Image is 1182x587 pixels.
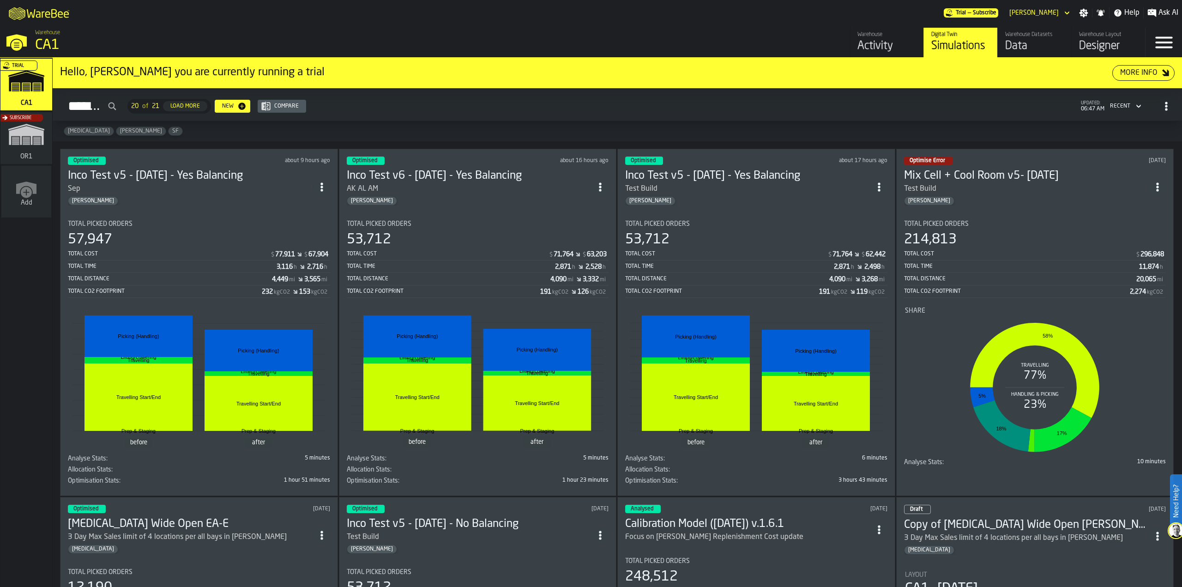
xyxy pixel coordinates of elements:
[904,533,1123,544] div: 3 Day Max Sales limit of 4 locations per all bays in [PERSON_NAME]
[1146,28,1182,57] label: button-toggle-Menu
[347,466,476,473] div: Title
[904,183,936,194] div: Test Build
[904,231,957,248] div: 214,813
[68,455,330,466] div: stat-Analyse Stats:
[625,532,871,543] div: Focus on EA-EC Replenishment Cost update
[625,505,661,513] div: status-3 2
[347,466,392,473] span: Allocation Stats:
[1079,31,1138,38] div: Warehouse Layout
[1140,251,1164,258] div: Stat Value
[850,28,923,57] a: link-to-/wh/i/76e2a128-1b54-4d66-80d4-05ae4c277723/feed/
[625,213,887,488] section: card-SimulationDashboardCard-optimised
[347,455,609,466] div: stat-Analyse Stats:
[857,39,916,54] div: Activity
[625,569,678,585] div: 248,512
[219,506,330,512] div: Updated: 10/1/2025, 1:58:56 PM Created: 10/1/2025, 9:07:41 AM
[479,477,609,484] div: 1 hour 23 minutes
[347,183,378,194] div: AK AL AM
[1147,289,1163,296] span: kgCO2
[347,169,592,183] h3: Inco Test v6 - [DATE] - Yes Balancing
[1116,67,1161,79] div: More Info
[347,477,609,488] div: stat-Optimisation Stats:
[904,220,1166,228] div: Title
[864,263,880,271] div: Stat Value
[12,63,24,68] span: Trial
[567,277,573,283] span: mi
[905,307,925,315] span: Share
[552,289,568,296] span: kgCO2
[68,477,330,488] div: stat-Optimisation Stats:
[1075,8,1092,18] label: button-toggle-Settings
[851,264,854,271] span: h
[68,183,80,194] div: Sep
[347,157,385,165] div: status-3 2
[904,220,969,228] span: Total Picked Orders
[68,466,113,473] span: Allocation Stats:
[879,277,885,283] span: mi
[60,149,338,496] div: ItemListCard-DashboardItemContainer
[124,99,215,114] div: ButtonLoadMore-Load More-Prev-First-Last
[347,532,592,543] div: Test Build
[347,505,385,513] div: status-3 2
[68,477,330,488] span: 2,930,300
[68,220,133,228] span: Total Picked Orders
[218,103,237,109] div: New
[944,8,998,18] a: link-to-/wh/i/76e2a128-1b54-4d66-80d4-05ae4c277723/pricing/
[347,213,609,488] section: card-SimulationDashboardCard-optimised
[904,459,1166,470] div: stat-Analyse Stats:
[1006,7,1072,18] div: DropdownMenuValue-Gregg Arment
[0,59,52,112] a: link-to-/wh/i/76e2a128-1b54-4d66-80d4-05ae4c277723/simulations
[625,220,887,228] div: Title
[271,103,302,109] div: Compare
[625,169,871,183] div: Inco Test v5 - 10.01.25 - Yes Balancing
[758,477,887,484] div: 3 hours 43 minutes
[1005,39,1064,54] div: Data
[1081,101,1104,106] span: updated:
[68,466,197,473] div: Title
[625,251,827,257] div: Total Cost
[131,103,139,110] span: 20
[347,466,609,477] div: stat-Allocation Stats:
[910,507,923,512] span: Draft
[152,103,159,110] span: 21
[904,518,1150,533] div: Copy of Enteral Wide Open EA-EC
[68,477,197,484] div: Title
[352,158,377,163] span: Optimised
[625,231,669,248] div: 53,712
[1081,106,1104,112] span: 06:47 AM
[347,569,609,576] div: Title
[252,439,265,446] text: after
[68,169,314,183] h3: Inco Test v5 - [DATE] - Yes Balancing
[347,276,551,282] div: Total Distance
[775,506,887,512] div: Updated: 10/1/2025, 5:59:12 AM Created: 9/30/2025, 10:12:45 AM
[68,220,330,298] div: stat-Total Picked Orders
[832,251,852,258] div: Stat Value
[68,569,330,576] div: Title
[68,455,108,462] span: Analyse Stats:
[163,101,207,111] button: button-Load More
[347,220,609,298] div: stat-Total Picked Orders
[324,264,327,271] span: h
[347,477,476,484] div: Title
[625,532,803,543] div: Focus on [PERSON_NAME] Replenishment Cost update
[554,251,573,258] div: Stat Value
[862,276,878,283] div: Stat Value
[68,220,330,228] div: Title
[904,157,953,165] div: status-2 2
[347,477,399,484] span: Optimisation Stats:
[625,276,829,282] div: Total Distance
[497,506,609,512] div: Updated: 10/1/2025, 1:07:11 PM Created: 10/1/2025, 1:06:43 PM
[1110,103,1130,109] div: DropdownMenuValue-4
[1,166,51,219] a: link-to-/wh/new
[625,517,871,532] div: Calibration Model (Aug/25) v.1.6.1
[904,533,1150,544] div: 3 Day Max Sales limit of 4 locations per all bays in EA-EC
[1009,9,1059,17] div: DropdownMenuValue-Gregg Arment
[904,459,944,466] span: Analyse Stats:
[550,276,567,283] div: Stat Value
[68,477,121,484] span: Optimisation Stats:
[35,30,60,36] span: Warehouse
[625,455,665,462] span: Analyse Stats:
[555,263,571,271] div: Stat Value
[904,251,1136,257] div: Total Cost
[625,288,819,295] div: Total CO2 Footprint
